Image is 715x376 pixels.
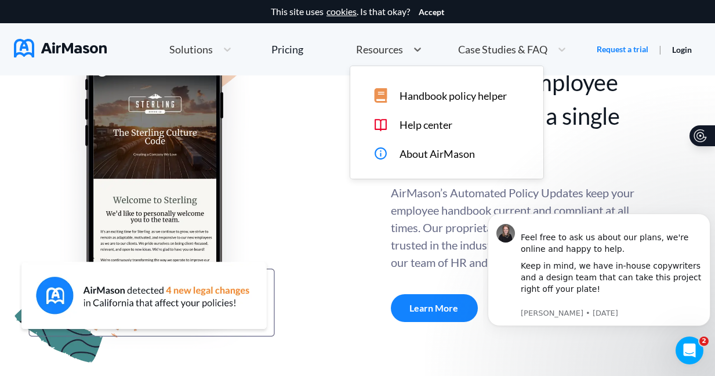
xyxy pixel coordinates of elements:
span: Solutions [169,44,213,55]
a: Learn More [391,294,478,322]
img: handbook apu [14,23,275,363]
button: Accept cookies [419,8,444,17]
img: AirMason Logo [14,39,107,57]
span: Handbook policy helper [400,90,507,102]
div: AirMason’s Automated Policy Updates keep your employee handbook current and compliant at all time... [391,184,637,271]
span: 2 [699,337,709,346]
span: Help center [400,119,452,131]
a: Pricing [271,39,303,60]
div: Pricing [271,44,303,55]
span: | [659,44,662,55]
a: Login [672,45,692,55]
iframe: Intercom live chat [676,337,703,364]
span: About AirMason [400,148,475,160]
span: Resources [356,44,403,55]
span: Case Studies & FAQ [458,44,547,55]
iframe: Intercom notifications message [483,199,715,370]
a: Request a trial [597,44,648,55]
a: cookies [326,6,357,17]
